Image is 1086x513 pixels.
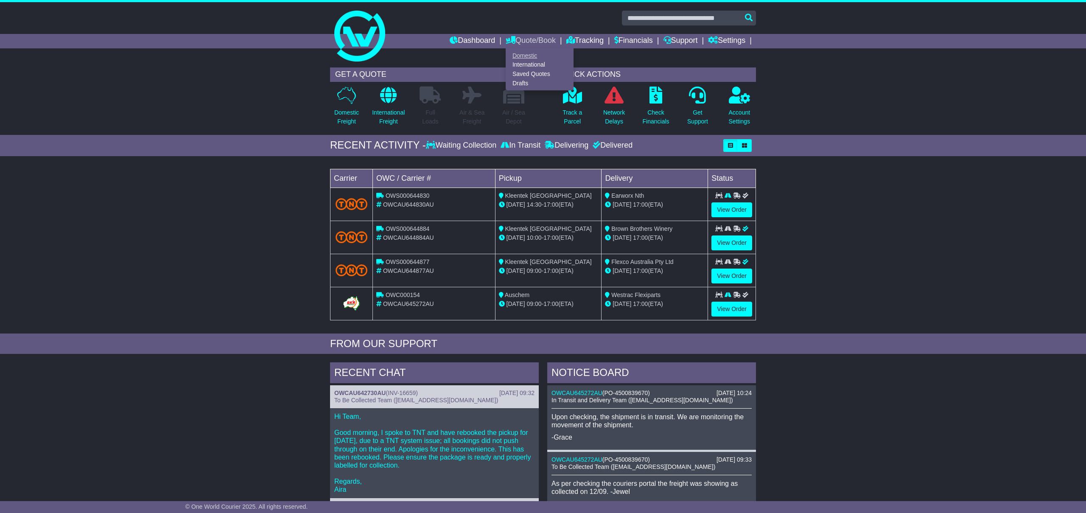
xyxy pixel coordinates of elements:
span: OWS000644877 [386,258,430,265]
span: 09:00 [527,300,542,307]
a: View Order [711,302,752,317]
span: OWS000644830 [386,192,430,199]
p: As per checking the couriers portal the freight was showing as collected on 12/09. -Jewel [551,479,752,496]
div: (ETA) [605,266,704,275]
span: [DATE] [613,234,631,241]
span: Brown Brothers Winery [611,225,672,232]
a: OWCAU645272AU [551,390,602,396]
p: Upon checking, the shipment is in transit. We are monitoring the movement of the shipment. [551,413,752,429]
div: In Transit [498,141,543,150]
span: [DATE] [507,300,525,307]
td: Status [708,169,756,188]
a: NetworkDelays [603,86,625,131]
div: QUICK ACTIONS [556,67,756,82]
a: View Order [711,235,752,250]
div: (ETA) [605,300,704,308]
div: - (ETA) [499,300,598,308]
p: Hi Team, Good morning, I spoke to TNT and have rebooked the pickup for [DATE], due to a TNT syste... [334,412,535,494]
p: Network Delays [603,108,625,126]
span: Earworx Nth [611,192,644,199]
a: Track aParcel [562,86,582,131]
a: Financials [614,34,653,48]
span: [DATE] [613,300,631,307]
div: NOTICE BOARD [547,362,756,385]
div: [DATE] 10:24 [717,390,752,397]
span: 17:00 [543,234,558,241]
span: OWS000644884 [386,225,430,232]
span: 17:00 [633,300,648,307]
div: [DATE] 09:33 [717,456,752,463]
div: RECENT ACTIVITY - [330,139,426,151]
div: RECENT CHAT [330,362,539,385]
span: Kleentek [GEOGRAPHIC_DATA] [505,258,592,265]
span: 17:00 [543,300,558,307]
img: TNT_Domestic.png [336,198,367,210]
a: OWCAU645272AU [551,456,602,463]
span: Auschem [505,292,529,298]
a: AccountSettings [728,86,751,131]
a: International [506,60,573,70]
span: [DATE] [507,201,525,208]
div: Waiting Collection [426,141,498,150]
span: PO-4500839670 [605,390,648,396]
a: OWCAU642730AU [334,390,386,396]
span: 17:00 [633,234,648,241]
td: Delivery [602,169,708,188]
span: 17:00 [543,267,558,274]
div: (ETA) [605,233,704,242]
div: ( ) [551,390,752,397]
p: Track a Parcel [563,108,582,126]
span: [DATE] [507,234,525,241]
p: Air / Sea Depot [502,108,525,126]
span: [DATE] [613,201,631,208]
span: 14:30 [527,201,542,208]
p: Account Settings [729,108,750,126]
span: 17:00 [633,201,648,208]
span: Kleentek [GEOGRAPHIC_DATA] [505,192,592,199]
a: Drafts [506,78,573,88]
div: FROM OUR SUPPORT [330,338,756,350]
td: Carrier [330,169,373,188]
td: OWC / Carrier # [373,169,495,188]
span: OWCAU645272AU [383,300,434,307]
div: ( ) [551,456,752,463]
a: Settings [708,34,745,48]
span: 10:00 [527,234,542,241]
span: Westrac Flexiparts [611,292,661,298]
a: Dashboard [450,34,495,48]
p: International Freight [372,108,405,126]
div: [DATE] 09:32 [499,390,535,397]
div: Delivering [543,141,591,150]
a: View Order [711,269,752,283]
span: PO-4500839670 [605,456,648,463]
a: DomesticFreight [334,86,359,131]
div: Delivered [591,141,633,150]
span: [DATE] [507,267,525,274]
div: - (ETA) [499,200,598,209]
img: TNT_Domestic.png [336,264,367,276]
a: Tracking [566,34,604,48]
span: To Be Collected Team ([EMAIL_ADDRESS][DOMAIN_NAME]) [334,397,498,404]
span: 09:00 [527,267,542,274]
span: OWCAU644884AU [383,234,434,241]
a: Domestic [506,51,573,60]
p: Check Financials [643,108,669,126]
span: OWCAU644877AU [383,267,434,274]
a: Support [663,34,698,48]
span: [DATE] [613,267,631,274]
span: © One World Courier 2025. All rights reserved. [185,503,308,510]
img: TNT_Domestic.png [336,231,367,243]
span: Kleentek [GEOGRAPHIC_DATA] [505,225,592,232]
a: Saved Quotes [506,70,573,79]
a: View Order [711,202,752,217]
span: INV-16659 [388,390,416,396]
div: ( ) [334,390,535,397]
span: OWC000154 [386,292,420,298]
div: GET A QUOTE [330,67,530,82]
p: Get Support [687,108,708,126]
a: GetSupport [687,86,708,131]
p: Domestic Freight [334,108,359,126]
span: OWCAU644830AU [383,201,434,208]
p: Air & Sea Freight [459,108,484,126]
img: GetCarrierServiceLogo [341,295,361,312]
